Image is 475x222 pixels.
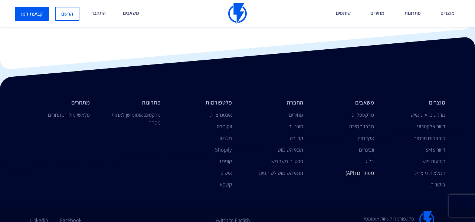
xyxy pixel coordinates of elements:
[345,169,374,176] a: מפתחים (API)
[290,135,303,142] a: קריירה
[219,181,232,188] a: קשקאו
[422,158,445,165] a: הודעות פוש
[417,123,445,130] a: דיוור אלקטרוני
[413,135,445,142] a: פופאפים חכמים
[385,99,445,107] li: מוצרים
[359,146,374,153] a: וובינרים
[220,169,232,176] a: אישופ
[314,99,374,107] li: משאבים
[55,7,79,21] a: הרשם
[278,146,303,153] a: תנאי השימוש
[366,158,374,165] a: בלוג
[217,123,232,130] a: ווקומרס
[271,158,303,165] a: פרטיות משתמש
[30,99,90,107] li: מתחרים
[409,111,445,118] a: מרקטינג אוטומיישן
[289,111,303,118] a: מחירים
[172,99,232,107] li: פלטפורמות
[220,135,232,142] a: מג'נטו
[358,135,374,142] a: אקדמיה
[259,169,303,176] a: תנאי השימוש לשותפים
[215,146,232,153] a: Shopify
[48,111,90,118] a: פלאשי מול המתחרים
[349,123,374,130] a: מרכז תמיכה
[430,181,445,188] a: ביקורות
[217,158,232,165] a: קונימבו
[413,169,445,176] a: המלצות מוצרים
[288,123,303,130] a: סוכנויות
[210,111,232,118] a: אינטגרציות
[112,111,161,126] a: מרקטינג אוטומישן לאתרי מסחר
[243,99,303,107] li: החברה
[101,99,161,107] li: פתרונות
[351,111,374,118] a: מרקטפלייס
[425,146,445,153] a: דיוור SMS
[15,7,49,21] a: קביעת דמו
